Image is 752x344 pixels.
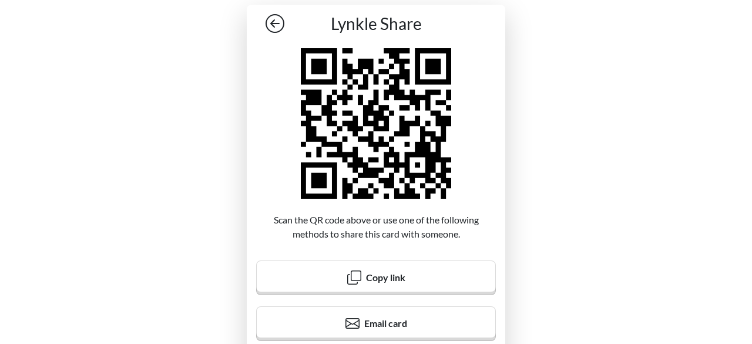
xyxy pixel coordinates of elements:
[256,199,496,241] p: Scan the QR code above or use one of the following methods to share this card with someone.
[256,306,496,341] button: Email card
[364,318,407,329] span: Email card
[256,14,496,34] a: Lynkle Share
[256,260,496,295] button: Copy link
[366,272,405,283] span: Copy link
